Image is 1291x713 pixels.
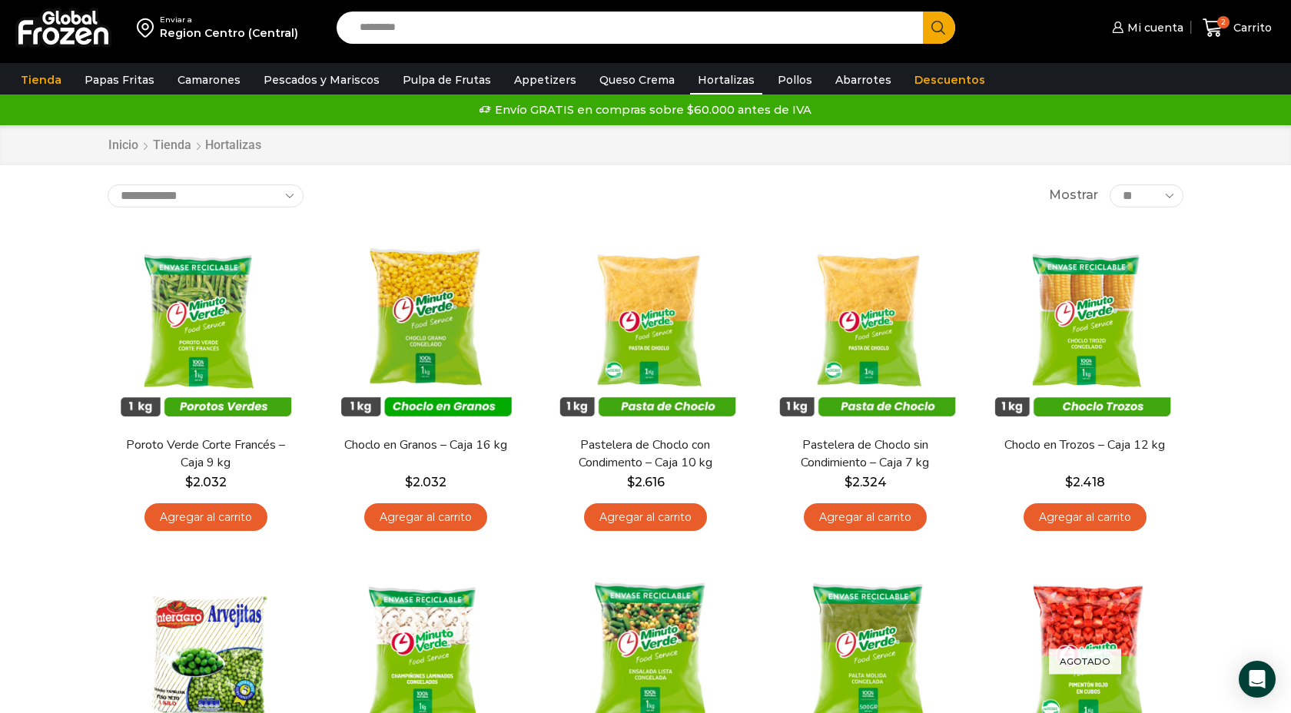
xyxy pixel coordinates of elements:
a: Mi cuenta [1108,12,1183,43]
span: $ [185,475,193,489]
button: Search button [923,12,955,44]
a: Appetizers [506,65,584,95]
bdi: 2.616 [627,475,665,489]
a: Papas Fritas [77,65,162,95]
a: Pollos [770,65,820,95]
a: Agregar al carrito: “Poroto Verde Corte Francés - Caja 9 kg” [144,503,267,532]
span: Mostrar [1049,187,1098,204]
bdi: 2.324 [845,475,887,489]
div: Region Centro (Central) [160,25,298,41]
div: Open Intercom Messenger [1239,661,1276,698]
a: Inicio [108,137,139,154]
span: $ [405,475,413,489]
a: Choclo en Granos – Caja 16 kg [337,436,514,454]
a: Pulpa de Frutas [395,65,499,95]
a: Camarones [170,65,248,95]
a: Agregar al carrito: “Choclo en Trozos - Caja 12 kg” [1024,503,1147,532]
a: Agregar al carrito: “Pastelera de Choclo con Condimento - Caja 10 kg” [584,503,707,532]
a: Queso Crema [592,65,682,95]
a: Poroto Verde Corte Francés – Caja 9 kg [118,436,294,472]
nav: Breadcrumb [108,137,261,154]
a: Descuentos [907,65,993,95]
div: Enviar a [160,15,298,25]
img: address-field-icon.svg [137,15,160,41]
bdi: 2.418 [1065,475,1105,489]
a: Pastelera de Choclo con Condimento – Caja 10 kg [557,436,734,472]
p: Agotado [1049,649,1121,675]
a: Abarrotes [828,65,899,95]
bdi: 2.032 [185,475,227,489]
a: Pastelera de Choclo sin Condimiento – Caja 7 kg [777,436,954,472]
span: $ [627,475,635,489]
a: Tienda [152,137,192,154]
a: 2 Carrito [1199,10,1276,46]
span: Carrito [1230,20,1272,35]
a: Agregar al carrito: “Choclo en Granos - Caja 16 kg” [364,503,487,532]
bdi: 2.032 [405,475,446,489]
span: Mi cuenta [1123,20,1183,35]
a: Pescados y Mariscos [256,65,387,95]
h1: Hortalizas [205,138,261,152]
a: Hortalizas [690,65,762,95]
span: $ [845,475,852,489]
span: 2 [1217,16,1230,28]
select: Pedido de la tienda [108,184,304,207]
span: $ [1065,475,1073,489]
a: Choclo en Trozos – Caja 12 kg [997,436,1173,454]
a: Tienda [13,65,69,95]
a: Agregar al carrito: “Pastelera de Choclo sin Condimiento - Caja 7 kg” [804,503,927,532]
